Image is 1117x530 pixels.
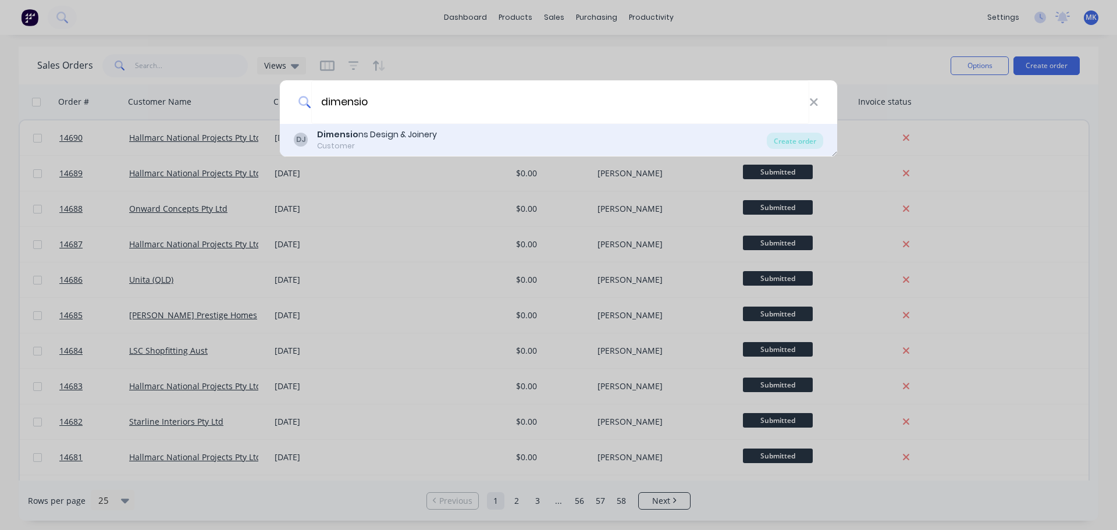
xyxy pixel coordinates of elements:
div: Create order [767,133,823,149]
input: Enter a customer name to create a new order... [311,80,809,124]
div: Customer [317,141,437,151]
div: DJ [294,133,308,147]
b: Dimensio [317,129,358,140]
div: ns Design & Joinery [317,129,437,141]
